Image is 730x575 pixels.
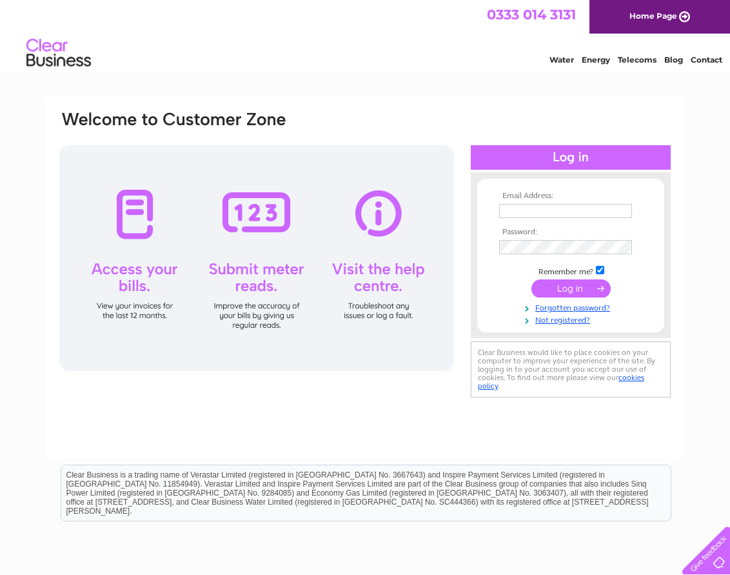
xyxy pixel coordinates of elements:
input: Submit [531,279,611,298]
a: Telecoms [618,55,656,65]
div: Clear Business would like to place cookies on your computer to improve your experience of the sit... [471,341,671,398]
th: Email Address: [496,192,646,201]
img: logo.png [26,34,92,73]
th: Password: [496,228,646,237]
a: cookies policy [478,373,644,390]
a: Energy [582,55,610,65]
a: Blog [664,55,683,65]
a: 0333 014 3131 [487,6,576,23]
td: Remember me? [496,264,646,277]
div: Clear Business is a trading name of Verastar Limited (registered in [GEOGRAPHIC_DATA] No. 3667643... [61,7,671,63]
a: Forgotten password? [499,301,646,313]
a: Water [549,55,574,65]
a: Contact [691,55,722,65]
a: Not registered? [499,313,646,325]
